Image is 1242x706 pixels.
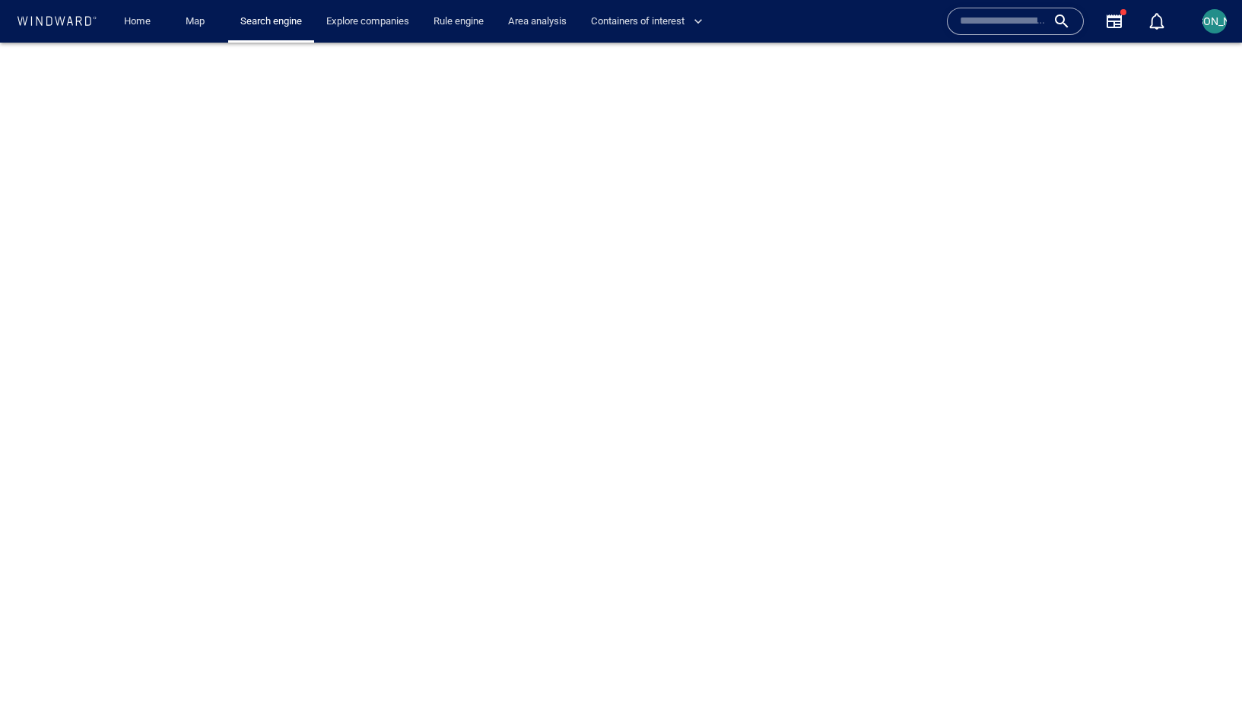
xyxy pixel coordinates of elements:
[173,8,222,35] button: Map
[179,8,216,35] a: Map
[585,8,716,35] button: Containers of interest
[234,8,308,35] a: Search engine
[1199,6,1230,37] button: [PERSON_NAME]
[591,13,703,30] span: Containers of interest
[113,8,161,35] button: Home
[427,8,490,35] a: Rule engine
[1148,12,1166,30] div: Notification center
[320,8,415,35] a: Explore companies
[1177,638,1231,695] iframe: Chat
[502,8,573,35] a: Area analysis
[118,8,157,35] a: Home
